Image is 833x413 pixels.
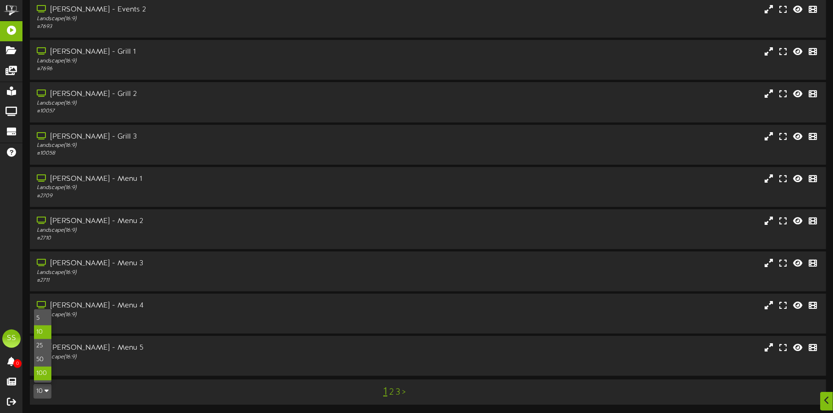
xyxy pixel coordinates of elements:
[37,132,355,142] div: [PERSON_NAME] - Grill 3
[34,339,51,353] div: 25
[13,359,22,368] span: 0
[37,150,355,157] div: # 10058
[37,311,355,319] div: Landscape ( 16:9 )
[37,319,355,327] div: # 2712
[37,277,355,285] div: # 2711
[37,89,355,100] div: [PERSON_NAME] - Grill 2
[37,57,355,65] div: Landscape ( 16:9 )
[37,234,355,242] div: # 2710
[37,353,355,361] div: Landscape ( 16:9 )
[396,387,400,397] a: 3
[34,312,51,325] div: 5
[2,329,21,348] div: SS
[37,227,355,234] div: Landscape ( 16:9 )
[37,216,355,227] div: [PERSON_NAME] - Menu 2
[402,387,406,397] a: >
[37,258,355,269] div: [PERSON_NAME] - Menu 3
[37,269,355,277] div: Landscape ( 16:9 )
[37,192,355,200] div: # 2709
[37,23,355,31] div: # 7693
[389,387,394,397] a: 2
[34,309,52,383] div: 10
[34,325,51,339] div: 10
[37,174,355,184] div: [PERSON_NAME] - Menu 1
[34,353,51,367] div: 50
[37,65,355,73] div: # 7696
[37,301,355,311] div: [PERSON_NAME] - Menu 4
[37,184,355,192] div: Landscape ( 16:9 )
[37,47,355,57] div: [PERSON_NAME] - Grill 1
[37,343,355,353] div: [PERSON_NAME] - Menu 5
[37,100,355,107] div: Landscape ( 16:9 )
[383,386,387,398] a: 1
[34,384,51,399] button: 10
[37,107,355,115] div: # 10057
[37,361,355,369] div: # 2713
[37,15,355,23] div: Landscape ( 16:9 )
[34,367,51,380] div: 100
[37,5,355,15] div: [PERSON_NAME] - Events 2
[37,142,355,150] div: Landscape ( 16:9 )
